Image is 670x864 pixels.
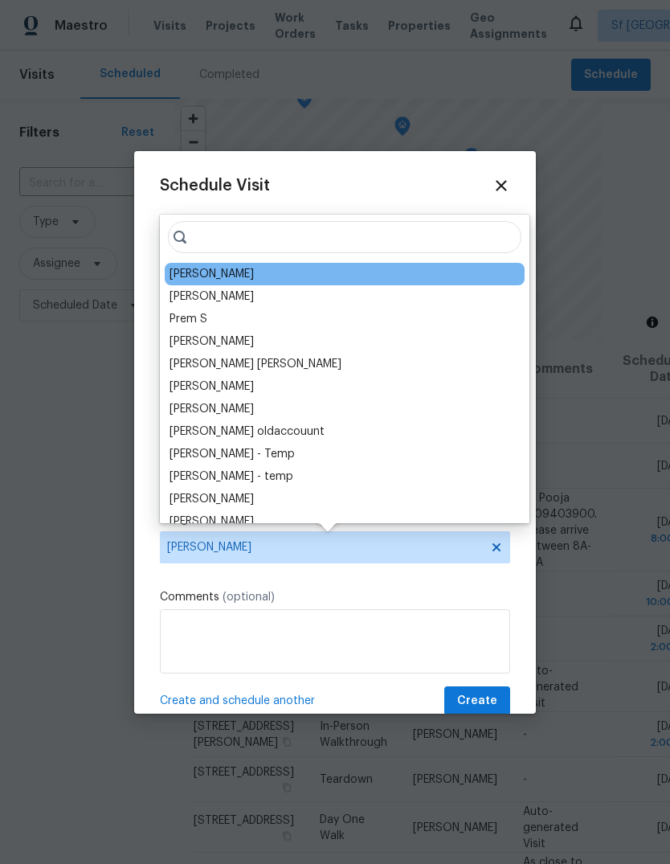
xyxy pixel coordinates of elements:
[223,592,275,603] span: (optional)
[457,691,497,711] span: Create
[170,424,325,440] div: [PERSON_NAME] oldaccouunt
[160,589,510,605] label: Comments
[160,693,315,709] span: Create and schedule another
[170,401,254,417] div: [PERSON_NAME]
[170,491,254,507] div: [PERSON_NAME]
[170,334,254,350] div: [PERSON_NAME]
[170,356,341,372] div: [PERSON_NAME] [PERSON_NAME]
[492,177,510,195] span: Close
[170,514,254,530] div: [PERSON_NAME]
[170,311,207,327] div: Prem S
[160,214,510,230] label: Home
[170,289,254,305] div: [PERSON_NAME]
[167,541,482,554] span: [PERSON_NAME]
[170,446,295,462] div: [PERSON_NAME] - Temp
[444,686,510,716] button: Create
[170,469,293,485] div: [PERSON_NAME] - temp
[170,266,254,282] div: [PERSON_NAME]
[170,379,254,395] div: [PERSON_NAME]
[160,178,270,194] span: Schedule Visit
